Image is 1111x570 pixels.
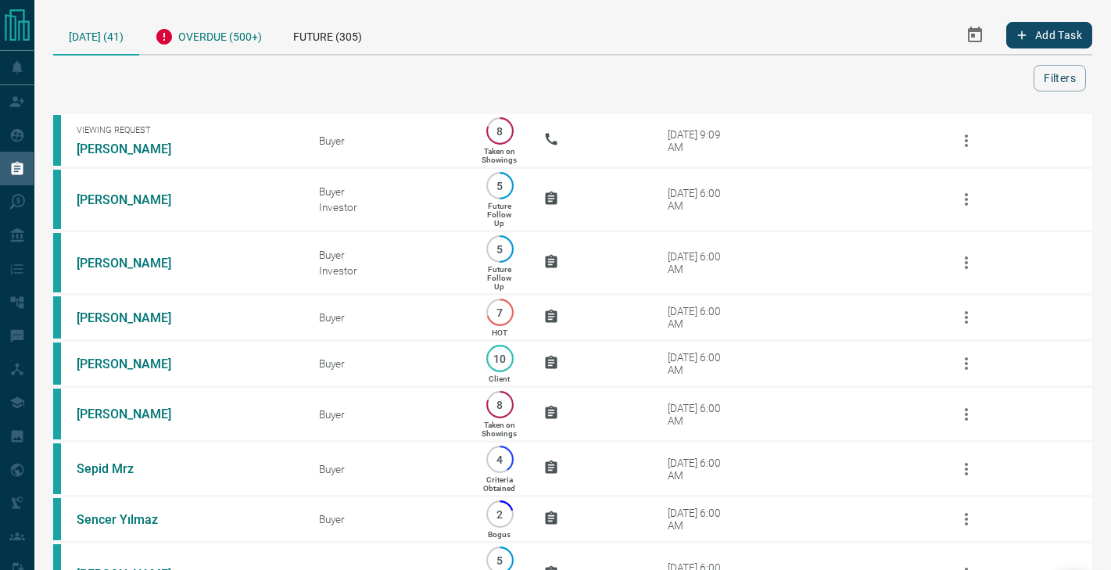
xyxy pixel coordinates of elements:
button: Filters [1034,65,1086,91]
div: Buyer [319,463,455,475]
p: 7 [494,307,506,318]
div: [DATE] 6:00 AM [668,305,734,330]
div: Buyer [319,134,455,147]
div: condos.ca [53,443,61,494]
div: condos.ca [53,296,61,339]
div: Future (305) [278,16,378,54]
a: [PERSON_NAME] [77,256,194,271]
p: HOT [492,328,507,337]
a: Sencer Yılmaz [77,512,194,527]
p: 2 [494,508,506,520]
div: [DATE] 6:00 AM [668,250,734,275]
button: Add Task [1006,22,1092,48]
span: Viewing Request [77,125,296,135]
div: Investor [319,264,455,277]
p: Taken on Showings [482,147,517,164]
div: condos.ca [53,342,61,385]
div: Buyer [319,185,455,198]
div: Buyer [319,408,455,421]
p: Client [489,375,510,383]
div: [DATE] 6:00 AM [668,507,734,532]
div: Overdue (500+) [139,16,278,54]
div: [DATE] 6:00 AM [668,187,734,212]
p: 8 [494,399,506,410]
p: 5 [494,554,506,566]
div: [DATE] 6:00 AM [668,402,734,427]
p: Future Follow Up [487,265,511,291]
a: [PERSON_NAME] [77,142,194,156]
p: 10 [494,353,506,364]
div: condos.ca [53,233,61,292]
div: Investor [319,201,455,213]
p: Future Follow Up [487,202,511,228]
p: 5 [494,180,506,192]
p: Criteria Obtained [483,475,515,493]
p: 8 [494,125,506,137]
div: [DATE] (41) [53,16,139,56]
p: Bogus [488,530,511,539]
a: [PERSON_NAME] [77,357,194,371]
a: [PERSON_NAME] [77,192,194,207]
div: condos.ca [53,115,61,166]
div: condos.ca [53,498,61,540]
div: Buyer [319,311,455,324]
p: Taken on Showings [482,421,517,438]
a: Sepid Mrz [77,461,194,476]
div: [DATE] 6:00 AM [668,457,734,482]
div: condos.ca [53,170,61,229]
p: 4 [494,453,506,465]
div: condos.ca [53,389,61,439]
div: [DATE] 6:00 AM [668,351,734,376]
div: [DATE] 9:09 AM [668,128,734,153]
a: [PERSON_NAME] [77,310,194,325]
div: Buyer [319,513,455,525]
a: [PERSON_NAME] [77,407,194,421]
div: Buyer [319,249,455,261]
p: 5 [494,243,506,255]
div: Buyer [319,357,455,370]
button: Select Date Range [956,16,994,54]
